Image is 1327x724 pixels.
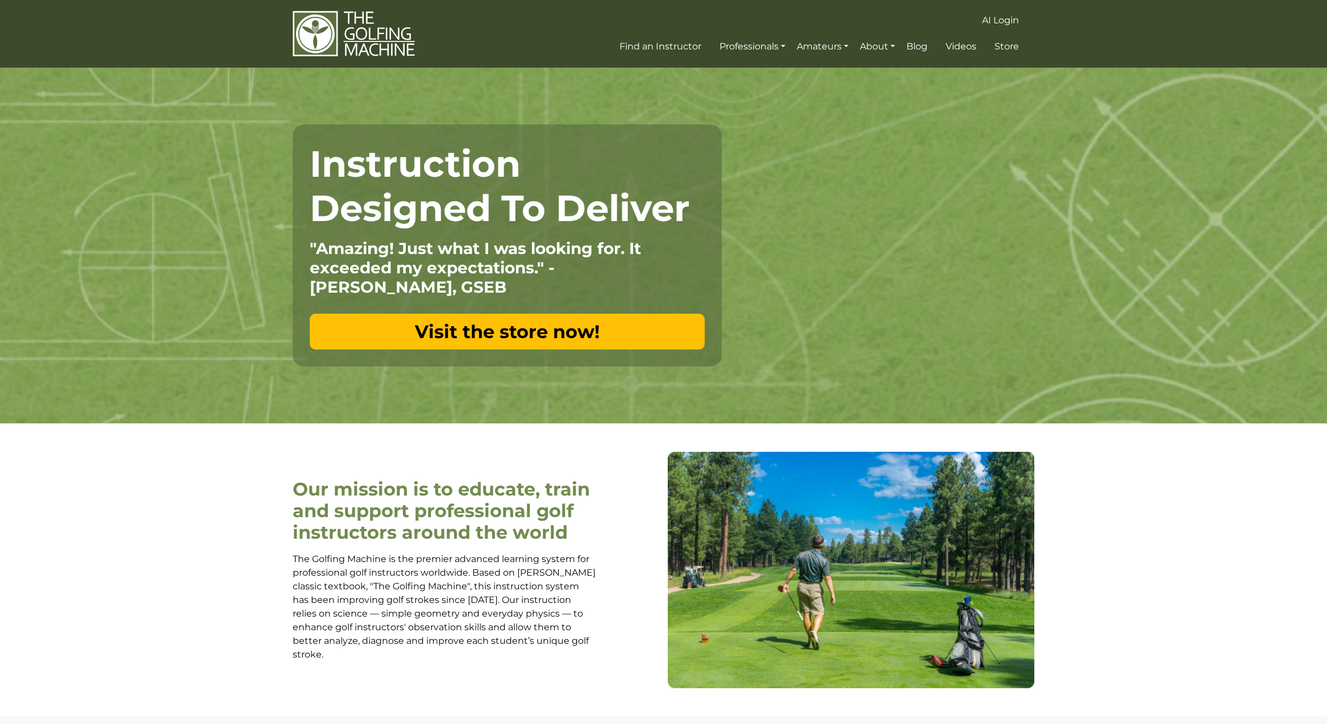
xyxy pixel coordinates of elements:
[979,10,1022,31] a: AI Login
[794,36,851,57] a: Amateurs
[293,478,597,544] h2: Our mission is to educate, train and support professional golf instructors around the world
[293,10,415,57] img: The Golfing Machine
[982,15,1019,26] span: AI Login
[995,41,1019,52] span: Store
[717,36,788,57] a: Professionals
[619,41,701,52] span: Find an Instructor
[992,36,1022,57] a: Store
[293,552,597,661] p: The Golfing Machine is the premier advanced learning system for professional golf instructors wor...
[904,36,930,57] a: Blog
[857,36,898,57] a: About
[617,36,704,57] a: Find an Instructor
[943,36,979,57] a: Videos
[310,239,705,297] p: "Amazing! Just what I was looking for. It exceeded my expectations." - [PERSON_NAME], GSEB
[310,314,705,349] a: Visit the store now!
[310,142,705,230] h1: Instruction Designed To Deliver
[906,41,927,52] span: Blog
[946,41,976,52] span: Videos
